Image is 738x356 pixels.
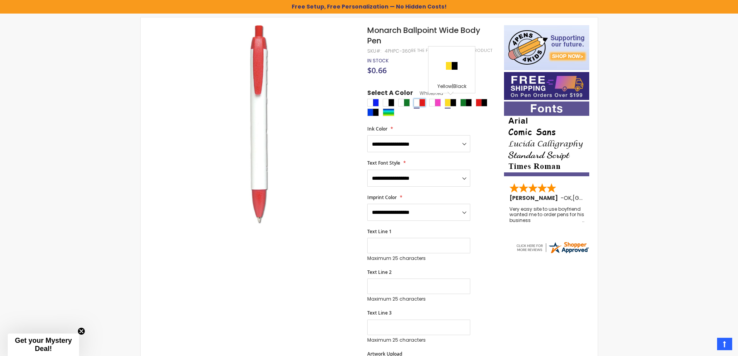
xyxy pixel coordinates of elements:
span: $0.66 [367,65,387,76]
div: Yellow|Black [430,83,473,91]
div: White|Green [398,99,410,107]
span: [GEOGRAPHIC_DATA] [573,194,630,202]
span: Get your Mystery Deal! [15,337,72,353]
span: Text Line 2 [367,269,392,275]
div: White|Blue [367,99,379,107]
div: 4PHPC-360 [385,48,411,54]
img: image_3__1.jpg [156,24,357,225]
span: Text Font Style [367,160,400,166]
img: Free shipping on orders over $199 [504,72,589,100]
a: 4pens.com certificate URL [515,249,590,256]
span: Monarch Ballpoint Wide Body Pen [367,25,480,46]
p: Maximum 25 characters [367,296,470,302]
div: Green|Black [460,99,472,107]
img: font-personalization-examples [504,101,589,176]
div: Blue|Black [367,108,379,116]
span: Select A Color [367,89,413,99]
span: White|Red [413,90,443,96]
span: - , [561,194,630,202]
span: OK [564,194,571,202]
p: Maximum 25 characters [367,255,470,261]
span: Ink Color [367,126,387,132]
span: [PERSON_NAME] [509,194,561,202]
button: Close teaser [77,327,85,335]
p: Maximum 25 characters [367,337,470,343]
div: Get your Mystery Deal!Close teaser [8,334,79,356]
div: Red|Black [476,99,487,107]
div: Assorted [383,108,394,116]
span: Text Line 3 [367,310,392,316]
img: 4pens.com widget logo [515,241,590,255]
strong: SKU [367,48,382,54]
div: Yellow|Black [445,99,456,107]
span: Text Line 1 [367,228,392,235]
div: White|Black [383,99,394,107]
a: Be the first to review this product [411,48,492,53]
div: White|Red [414,99,425,107]
div: White|Pink [429,99,441,107]
span: In stock [367,57,389,64]
a: Top [717,338,732,350]
div: Availability [367,58,389,64]
span: Imprint Color [367,194,397,201]
div: Very easy site to use boyfriend wanted me to order pens for his business [509,206,585,223]
img: 4pens 4 kids [504,25,589,70]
